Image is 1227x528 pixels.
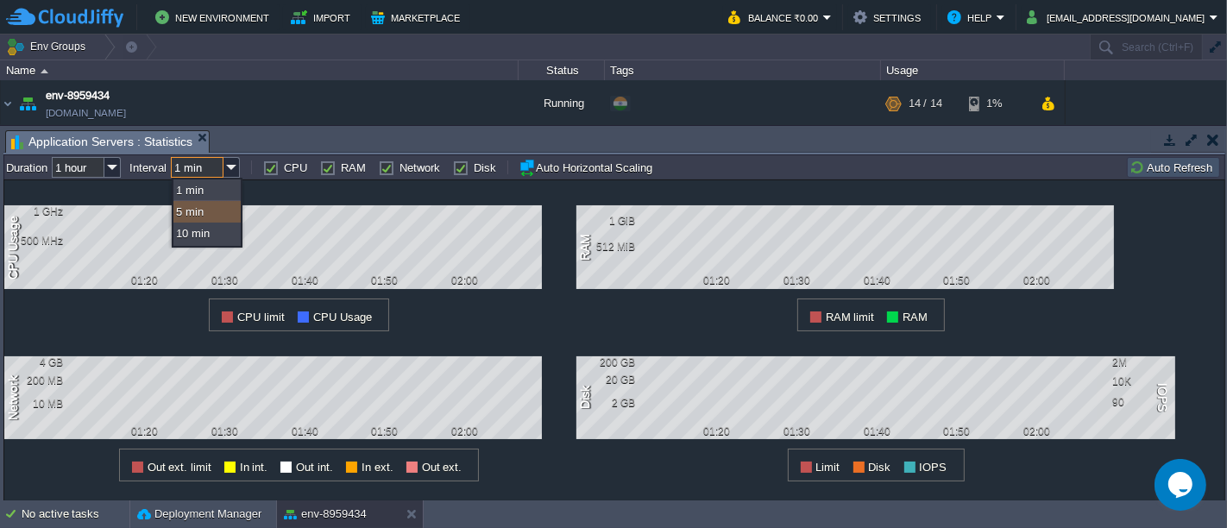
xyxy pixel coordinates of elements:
[313,311,372,324] span: CPU Usage
[7,374,63,387] div: 200 MB
[46,104,126,122] a: [DOMAIN_NAME]
[341,161,366,174] label: RAM
[444,425,487,437] div: 02:00
[296,461,333,474] span: Out int.
[1016,274,1059,286] div: 02:00
[947,7,997,28] button: Help
[4,214,25,281] div: CPU Usage
[204,425,247,437] div: 01:30
[519,80,605,127] div: Running
[362,461,393,474] span: In ext.
[204,274,247,286] div: 01:30
[444,274,487,286] div: 02:00
[579,241,635,253] div: 512 MiB
[519,159,658,176] button: Auto Horizontal Scaling
[7,398,63,410] div: 10 MB
[855,425,898,437] div: 01:40
[776,274,819,286] div: 01:30
[576,232,597,262] div: RAM
[173,201,241,223] div: 5 min
[371,7,465,28] button: Marketplace
[41,69,48,73] img: AMDAwAAAACH5BAEAAAAALAAAAAABAAEAAAICRAEAOw==
[969,80,1025,127] div: 1%
[129,161,167,174] label: Interval
[240,461,268,474] span: In int.
[400,161,440,174] label: Network
[363,274,406,286] div: 01:50
[7,235,63,247] div: 500 MHz
[1016,425,1059,437] div: 02:00
[882,60,1064,80] div: Usage
[237,311,285,324] span: CPU limit
[1129,160,1218,175] button: Auto Refresh
[576,385,597,412] div: Disk
[869,461,891,474] span: Disk
[474,161,496,174] label: Disk
[1112,396,1168,408] div: 90
[284,506,367,523] button: env-8959434
[579,374,635,386] div: 20 GB
[16,80,40,127] img: AMDAwAAAACH5BAEAAAAALAAAAAABAAEAAAICRAEAOw==
[123,425,167,437] div: 01:20
[291,7,356,28] button: Import
[422,461,462,474] span: Out ext.
[6,161,47,174] label: Duration
[728,7,823,28] button: Balance ₹0.00
[826,311,875,324] span: RAM limit
[46,87,110,104] a: env-8959434
[519,60,604,80] div: Status
[155,7,274,28] button: New Environment
[6,35,91,59] button: Env Groups
[1150,382,1171,414] div: IOPS
[935,274,978,286] div: 01:50
[1027,7,1210,28] button: [EMAIL_ADDRESS][DOMAIN_NAME]
[283,274,326,286] div: 01:40
[776,425,819,437] div: 01:30
[903,311,928,324] span: RAM
[1112,356,1168,368] div: 2M
[579,215,635,227] div: 1 GiB
[173,179,241,201] div: 1 min
[283,425,326,437] div: 01:40
[2,60,518,80] div: Name
[579,397,635,409] div: 2 GB
[1155,459,1210,511] iframe: chat widget
[816,461,840,474] span: Limit
[22,500,129,528] div: No active tasks
[606,60,880,80] div: Tags
[7,205,63,217] div: 1 GHz
[853,7,926,28] button: Settings
[855,274,898,286] div: 01:40
[4,374,25,422] div: Network
[7,356,63,368] div: 4 GB
[6,7,123,28] img: CloudJiffy
[695,274,739,286] div: 01:20
[148,461,211,474] span: Out ext. limit
[363,425,406,437] div: 01:50
[173,223,241,244] div: 10 min
[11,131,192,153] span: Application Servers : Statistics
[1112,375,1168,387] div: 10K
[137,506,261,523] button: Deployment Manager
[935,425,978,437] div: 01:50
[284,161,307,174] label: CPU
[920,461,947,474] span: IOPS
[695,425,739,437] div: 01:20
[123,274,167,286] div: 01:20
[1,80,15,127] img: AMDAwAAAACH5BAEAAAAALAAAAAABAAEAAAICRAEAOw==
[909,80,942,127] div: 14 / 14
[579,356,635,368] div: 200 GB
